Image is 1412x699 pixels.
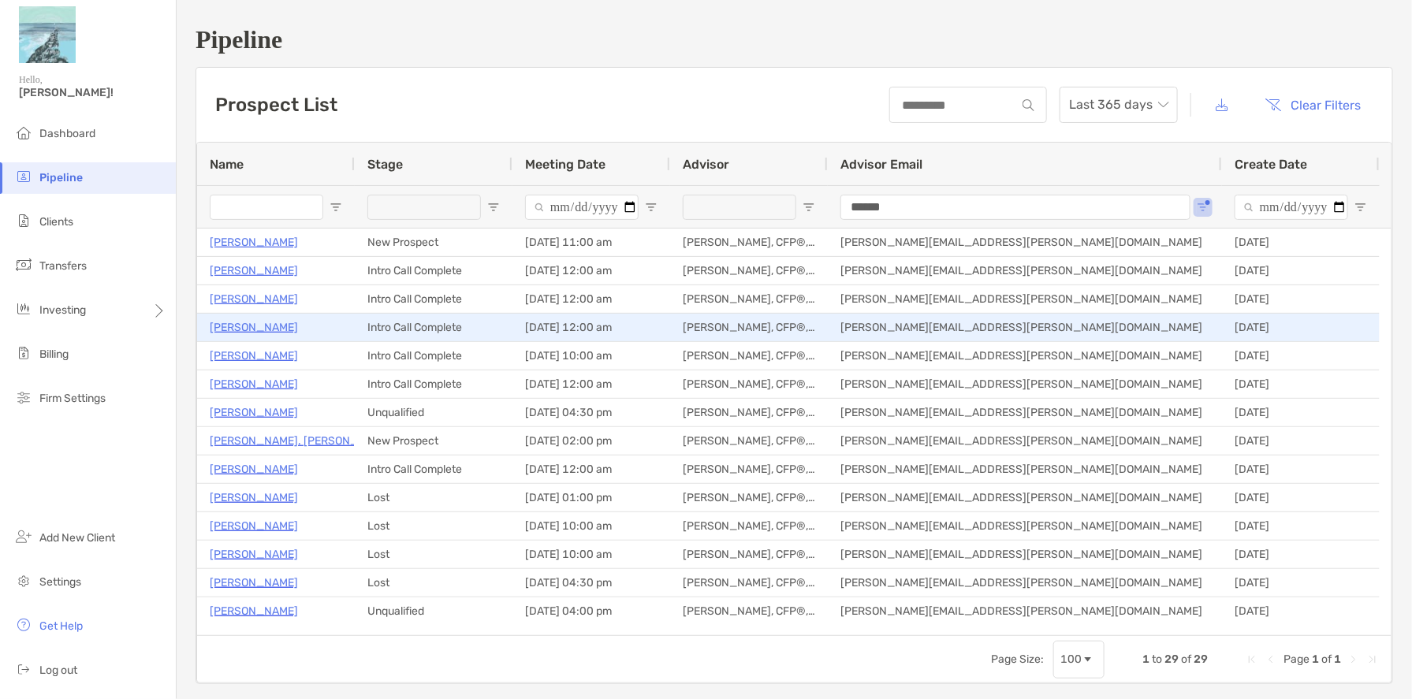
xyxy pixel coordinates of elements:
[1222,427,1380,455] div: [DATE]
[828,512,1222,540] div: [PERSON_NAME][EMAIL_ADDRESS][PERSON_NAME][DOMAIN_NAME]
[355,427,512,455] div: New Prospect
[1152,653,1162,666] span: to
[512,285,670,313] div: [DATE] 12:00 am
[1235,195,1348,220] input: Create Date Filter Input
[355,399,512,426] div: Unqualified
[828,427,1222,455] div: [PERSON_NAME][EMAIL_ADDRESS][PERSON_NAME][DOMAIN_NAME]
[1254,87,1373,122] button: Clear Filters
[1222,370,1380,398] div: [DATE]
[1222,257,1380,284] div: [DATE]
[670,597,828,625] div: [PERSON_NAME], CFP®, CFSLA
[1235,157,1307,172] span: Create Date
[1197,201,1209,214] button: Open Filter Menu
[14,299,33,318] img: investing icon
[39,127,95,140] span: Dashboard
[525,195,639,220] input: Meeting Date Filter Input
[210,601,298,621] a: [PERSON_NAME]
[512,342,670,370] div: [DATE] 10:00 am
[210,318,298,337] p: [PERSON_NAME]
[210,374,298,394] a: [PERSON_NAME]
[14,344,33,363] img: billing icon
[14,255,33,274] img: transfers icon
[828,569,1222,597] div: [PERSON_NAME][EMAIL_ADDRESS][PERSON_NAME][DOMAIN_NAME]
[991,653,1044,666] div: Page Size:
[1222,342,1380,370] div: [DATE]
[512,427,670,455] div: [DATE] 02:00 pm
[512,314,670,341] div: [DATE] 12:00 am
[14,571,33,590] img: settings icon
[828,597,1222,625] div: [PERSON_NAME][EMAIL_ADDRESS][PERSON_NAME][DOMAIN_NAME]
[14,660,33,679] img: logout icon
[210,459,298,479] p: [PERSON_NAME]
[670,229,828,256] div: [PERSON_NAME], CFP®, CFSLA
[210,516,298,536] a: [PERSON_NAME]
[1222,314,1380,341] div: [DATE]
[210,289,298,309] p: [PERSON_NAME]
[196,25,1393,54] h1: Pipeline
[210,157,244,172] span: Name
[14,388,33,407] img: firm-settings icon
[670,455,828,483] div: [PERSON_NAME], CFP®, CFSLA
[367,157,403,172] span: Stage
[1053,641,1105,679] div: Page Size
[803,201,815,214] button: Open Filter Menu
[39,303,86,317] span: Investing
[210,431,392,451] p: [PERSON_NAME]. [PERSON_NAME]
[828,370,1222,398] div: [PERSON_NAME][EMAIL_ADDRESS][PERSON_NAME][DOMAIN_NAME]
[210,545,298,564] a: [PERSON_NAME]
[670,314,828,341] div: [PERSON_NAME], CFP®, CFSLA
[1222,484,1380,511] div: [DATE]
[355,484,512,511] div: Lost
[1347,653,1360,666] div: Next Page
[670,541,828,568] div: [PERSON_NAME], CFP®, CFSLA
[210,346,298,366] p: [PERSON_NAME]
[39,171,83,184] span: Pipeline
[355,229,512,256] div: New Prospect
[14,123,33,142] img: dashboard icon
[39,531,115,545] span: Add New Client
[828,455,1222,483] div: [PERSON_NAME][EMAIL_ADDRESS][PERSON_NAME][DOMAIN_NAME]
[39,215,73,229] span: Clients
[840,195,1190,220] input: Advisor Email Filter Input
[39,619,83,633] span: Get Help
[210,403,298,422] a: [PERSON_NAME]
[355,541,512,568] div: Lost
[355,512,512,540] div: Lost
[670,399,828,426] div: [PERSON_NAME], CFP®, CFSLA
[215,94,337,116] h3: Prospect List
[1246,653,1258,666] div: First Page
[1312,653,1319,666] span: 1
[1023,99,1034,111] img: input icon
[39,664,77,677] span: Log out
[1222,597,1380,625] div: [DATE]
[355,455,512,483] div: Intro Call Complete
[828,257,1222,284] div: [PERSON_NAME][EMAIL_ADDRESS][PERSON_NAME][DOMAIN_NAME]
[210,488,298,508] a: [PERSON_NAME]
[525,157,605,172] span: Meeting Date
[210,232,298,252] a: [PERSON_NAME]
[512,484,670,511] div: [DATE] 01:00 pm
[1222,569,1380,597] div: [DATE]
[355,370,512,398] div: Intro Call Complete
[1222,285,1380,313] div: [DATE]
[14,527,33,546] img: add_new_client icon
[39,392,106,405] span: Firm Settings
[828,285,1222,313] div: [PERSON_NAME][EMAIL_ADDRESS][PERSON_NAME][DOMAIN_NAME]
[1366,653,1379,666] div: Last Page
[512,229,670,256] div: [DATE] 11:00 am
[1142,653,1149,666] span: 1
[355,257,512,284] div: Intro Call Complete
[14,615,33,634] img: get-help icon
[828,541,1222,568] div: [PERSON_NAME][EMAIL_ADDRESS][PERSON_NAME][DOMAIN_NAME]
[355,597,512,625] div: Unqualified
[828,229,1222,256] div: [PERSON_NAME][EMAIL_ADDRESS][PERSON_NAME][DOMAIN_NAME]
[210,573,298,593] a: [PERSON_NAME]
[210,261,298,281] a: [PERSON_NAME]
[512,512,670,540] div: [DATE] 10:00 am
[1334,653,1341,666] span: 1
[670,342,828,370] div: [PERSON_NAME], CFP®, CFSLA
